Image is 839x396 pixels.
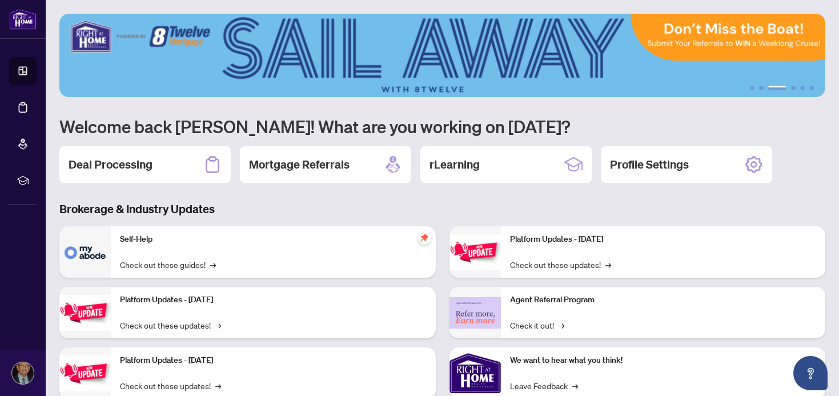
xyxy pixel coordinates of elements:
[59,355,111,391] img: Platform Updates - July 21, 2025
[120,258,216,271] a: Check out these guides!→
[449,297,501,329] img: Agent Referral Program
[768,86,786,90] button: 3
[69,157,152,173] h2: Deal Processing
[610,157,689,173] h2: Profile Settings
[210,258,216,271] span: →
[9,9,37,30] img: logo
[759,86,764,90] button: 2
[559,319,564,331] span: →
[215,319,221,331] span: →
[449,234,501,270] img: Platform Updates - June 23, 2025
[120,354,427,367] p: Platform Updates - [DATE]
[59,201,825,217] h3: Brokerage & Industry Updates
[800,86,805,90] button: 5
[120,319,221,331] a: Check out these updates!→
[791,86,796,90] button: 4
[510,379,578,392] a: Leave Feedback→
[605,258,611,271] span: →
[510,233,817,246] p: Platform Updates - [DATE]
[59,115,825,137] h1: Welcome back [PERSON_NAME]! What are you working on [DATE]?
[793,356,828,390] button: Open asap
[809,86,814,90] button: 6
[510,354,817,367] p: We want to hear what you think!
[418,231,431,245] span: pushpin
[572,379,578,392] span: →
[120,379,221,392] a: Check out these updates!→
[750,86,754,90] button: 1
[429,157,480,173] h2: rLearning
[59,295,111,331] img: Platform Updates - September 16, 2025
[59,14,825,97] img: Slide 2
[215,379,221,392] span: →
[510,258,611,271] a: Check out these updates!→
[59,226,111,278] img: Self-Help
[120,294,427,306] p: Platform Updates - [DATE]
[510,319,564,331] a: Check it out!→
[120,233,427,246] p: Self-Help
[12,362,34,384] img: Profile Icon
[249,157,350,173] h2: Mortgage Referrals
[510,294,817,306] p: Agent Referral Program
